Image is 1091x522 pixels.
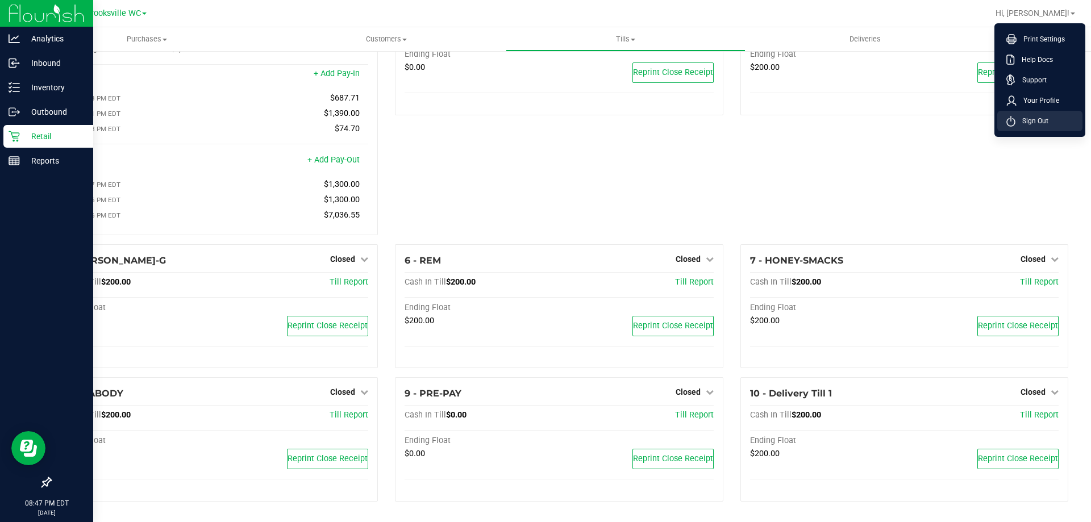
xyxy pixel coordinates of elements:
a: Till Report [675,410,714,420]
span: Reprint Close Receipt [633,321,713,331]
span: Cash In Till [405,277,446,287]
iframe: Resource center [11,431,45,465]
p: Reports [20,154,88,168]
span: Closed [330,254,355,264]
a: Till Report [330,410,368,420]
span: Reprint Close Receipt [978,454,1058,463]
inline-svg: Reports [9,155,20,166]
span: Reprint Close Receipt [288,454,368,463]
span: Sign Out [1015,115,1048,127]
span: Closed [1021,254,1046,264]
a: + Add Pay-In [314,69,360,78]
span: Closed [676,387,701,396]
p: Retail [20,130,88,143]
span: $0.00 [405,62,425,72]
li: Sign Out [997,111,1082,131]
a: Customers [266,27,506,51]
span: 5 - [PERSON_NAME]-G [60,255,166,266]
a: Till Report [1020,410,1059,420]
span: Hi, [PERSON_NAME]! [996,9,1069,18]
span: Deliveries [834,34,896,44]
span: $74.70 [335,124,360,133]
span: Customers [267,34,505,44]
div: Ending Float [405,303,559,313]
a: Help Docs [1006,54,1078,65]
div: Ending Float [405,49,559,60]
span: Brooksville WC [86,9,141,18]
span: $0.00 [405,449,425,458]
button: Reprint Close Receipt [287,316,368,336]
div: Ending Float [750,436,905,446]
span: Reprint Close Receipt [288,321,368,331]
span: Closed [676,254,701,264]
a: Till Report [330,277,368,287]
div: Ending Float [750,49,905,60]
span: Reprint Close Receipt [978,68,1058,77]
span: Closed [1021,387,1046,396]
inline-svg: Inbound [9,57,20,69]
a: Till Report [675,277,714,287]
span: 10 - Delivery Till 1 [750,388,832,399]
span: $200.00 [446,277,476,287]
span: $1,300.00 [324,195,360,204]
span: Print Settings [1017,34,1065,45]
button: Reprint Close Receipt [977,449,1059,469]
button: Reprint Close Receipt [632,316,714,336]
span: Your Profile [1017,95,1059,106]
span: $1,300.00 [324,179,360,189]
span: Reprint Close Receipt [978,321,1058,331]
a: Support [1006,74,1078,86]
inline-svg: Retail [9,131,20,142]
span: Purchases [27,34,266,44]
button: Reprint Close Receipt [287,449,368,469]
button: Reprint Close Receipt [977,62,1059,83]
a: + Add Pay-Out [307,155,360,165]
span: Tills [506,34,744,44]
span: Support [1015,74,1047,86]
span: Cash In Till [405,410,446,420]
span: Cash In Till [750,277,792,287]
a: Purchases [27,27,266,51]
inline-svg: Analytics [9,33,20,44]
p: Outbound [20,105,88,119]
span: $200.00 [750,316,780,325]
button: Reprint Close Receipt [632,449,714,469]
div: Ending Float [405,436,559,446]
span: Help Docs [1015,54,1053,65]
span: $687.71 [330,93,360,103]
span: $200.00 [405,316,434,325]
p: Analytics [20,32,88,45]
span: Closed [330,387,355,396]
span: 9 - PRE-PAY [405,388,461,399]
inline-svg: Outbound [9,106,20,118]
div: Ending Float [750,303,905,313]
a: Till Report [1020,277,1059,287]
p: Inbound [20,56,88,70]
div: Ending Float [60,303,214,313]
button: Reprint Close Receipt [977,316,1059,336]
span: $1,390.00 [324,108,360,118]
span: $200.00 [750,449,780,458]
span: $200.00 [101,410,131,420]
span: $200.00 [792,410,821,420]
p: 08:47 PM EDT [5,498,88,508]
p: Inventory [20,81,88,94]
span: Reprint Close Receipt [633,68,713,77]
p: [DATE] [5,508,88,517]
a: Deliveries [746,27,985,51]
span: $200.00 [101,277,131,287]
inline-svg: Inventory [9,82,20,93]
div: Ending Float [60,436,214,446]
a: Tills [506,27,745,51]
span: 7 - HONEY-SMACKS [750,255,843,266]
span: Reprint Close Receipt [633,454,713,463]
span: $0.00 [446,410,467,420]
button: Reprint Close Receipt [632,62,714,83]
div: Pay-Outs [60,156,214,166]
